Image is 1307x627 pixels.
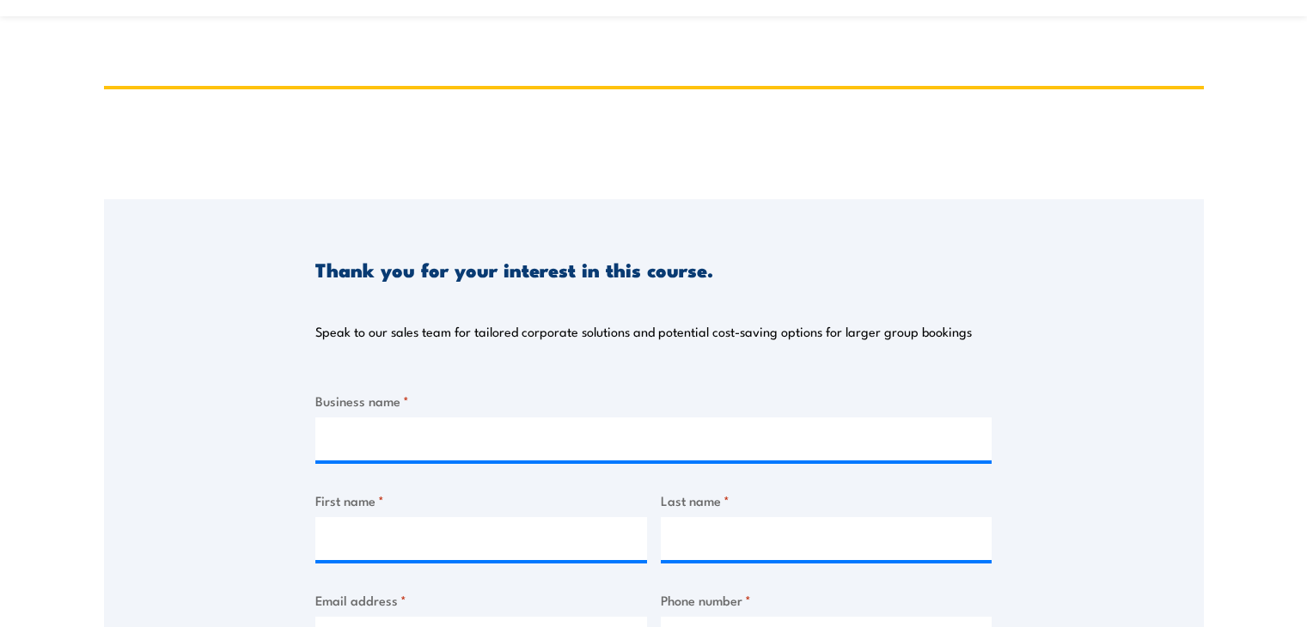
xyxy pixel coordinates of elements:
[315,490,647,510] label: First name
[315,323,972,340] p: Speak to our sales team for tailored corporate solutions and potential cost-saving options for la...
[315,259,713,279] h3: Thank you for your interest in this course.
[315,391,992,411] label: Business name
[315,590,647,610] label: Email address
[661,590,992,610] label: Phone number
[661,490,992,510] label: Last name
